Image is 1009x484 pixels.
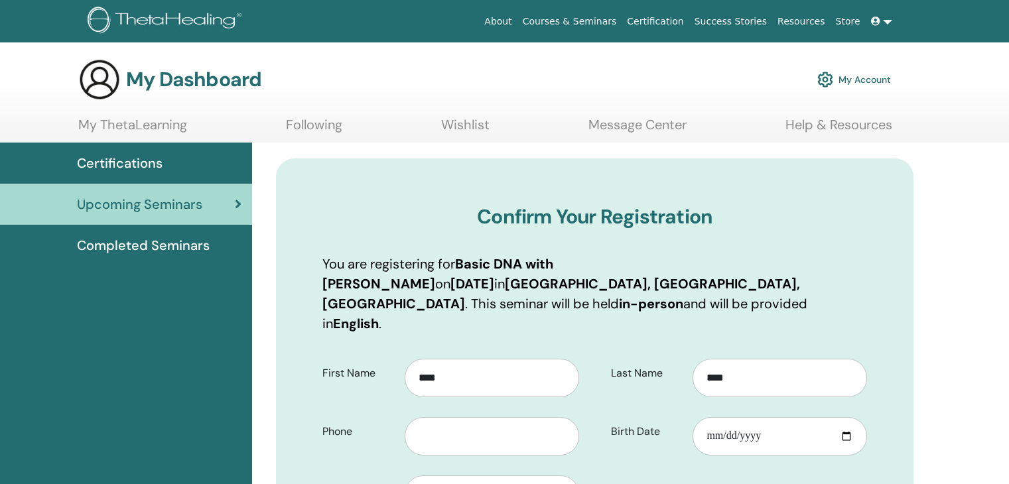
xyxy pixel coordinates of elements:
img: logo.png [88,7,246,36]
a: Following [286,117,342,143]
b: English [333,315,379,332]
span: Certifications [77,153,163,173]
label: Birth Date [601,419,693,444]
a: Success Stories [689,9,772,34]
a: Store [831,9,866,34]
span: Completed Seminars [77,235,210,255]
h3: My Dashboard [126,68,261,91]
a: My ThetaLearning [78,117,187,143]
a: Wishlist [441,117,490,143]
a: My Account [817,65,891,94]
a: Resources [772,9,831,34]
a: Message Center [588,117,687,143]
a: Certification [622,9,689,34]
a: Help & Resources [785,117,892,143]
b: in-person [619,295,683,312]
a: About [479,9,517,34]
a: Courses & Seminars [517,9,622,34]
label: First Name [312,361,405,386]
span: Upcoming Seminars [77,194,202,214]
p: You are registering for on in . This seminar will be held and will be provided in . [322,254,867,333]
label: Phone [312,419,405,444]
img: cog.svg [817,68,833,91]
h3: Confirm Your Registration [322,205,867,229]
b: [DATE] [450,275,494,292]
label: Last Name [601,361,693,386]
b: [GEOGRAPHIC_DATA], [GEOGRAPHIC_DATA], [GEOGRAPHIC_DATA] [322,275,800,312]
img: generic-user-icon.jpg [78,58,121,101]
